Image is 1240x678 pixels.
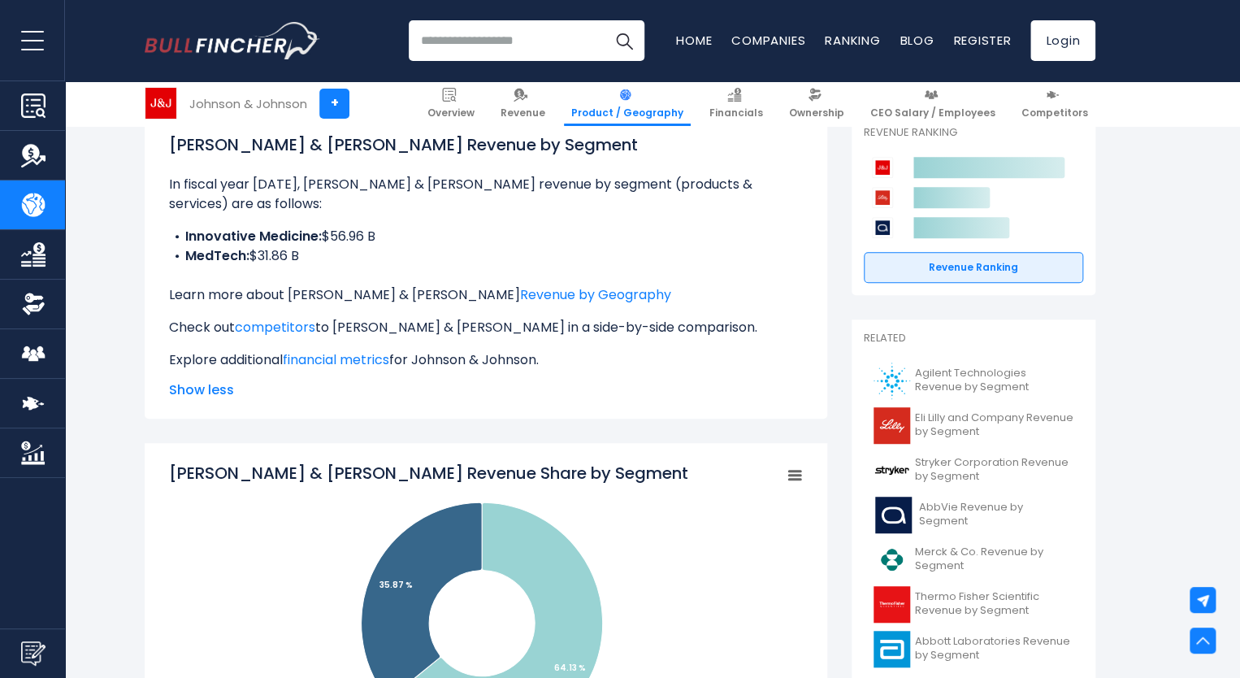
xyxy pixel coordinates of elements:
[874,541,910,578] img: MRK logo
[169,380,803,400] span: Show less
[872,217,893,238] img: AbbVie competitors logo
[169,227,803,246] li: $56.96 B
[420,81,482,126] a: Overview
[169,175,803,214] p: In fiscal year [DATE], [PERSON_NAME] & [PERSON_NAME] revenue by segment (products & services) are...
[863,81,1003,126] a: CEO Salary / Employees
[789,106,844,120] span: Ownership
[189,94,307,113] div: Johnson & Johnson
[864,493,1083,537] a: AbbVie Revenue by Segment
[864,252,1083,283] a: Revenue Ranking
[169,318,803,337] p: Check out to [PERSON_NAME] & [PERSON_NAME] in a side-by-side comparison.
[915,411,1073,439] span: Eli Lilly and Company Revenue by Segment
[564,81,691,126] a: Product / Geography
[145,22,319,59] a: Go to homepage
[919,501,1073,528] span: AbbVie Revenue by Segment
[915,545,1073,573] span: Merck & Co. Revenue by Segment
[493,81,553,126] a: Revenue
[169,133,803,157] h1: [PERSON_NAME] & [PERSON_NAME] Revenue by Segment
[169,350,803,370] p: Explore additional for Johnson & Johnson.
[872,157,893,178] img: Johnson & Johnson competitors logo
[782,81,852,126] a: Ownership
[874,363,910,399] img: A logo
[501,106,545,120] span: Revenue
[864,403,1083,448] a: Eli Lilly and Company Revenue by Segment
[872,187,893,208] img: Eli Lilly and Company competitors logo
[185,246,249,265] b: MedTech:
[953,32,1011,49] a: Register
[864,448,1083,493] a: Stryker Corporation Revenue by Segment
[319,89,349,119] a: +
[874,631,910,667] img: ABT logo
[874,497,914,533] img: ABBV logo
[864,627,1083,671] a: Abbott Laboratories Revenue by Segment
[915,590,1073,618] span: Thermo Fisher Scientific Revenue by Segment
[874,452,910,489] img: SYK logo
[379,579,413,591] tspan: 35.87 %
[1021,106,1088,120] span: Competitors
[874,586,910,623] img: TMO logo
[604,20,644,61] button: Search
[702,81,770,126] a: Financials
[283,350,389,369] a: financial metrics
[427,106,475,120] span: Overview
[915,456,1073,484] span: Stryker Corporation Revenue by Segment
[520,285,671,304] a: Revenue by Geography
[676,32,712,49] a: Home
[145,22,320,59] img: Bullfincher logo
[235,318,315,337] a: competitors
[169,246,803,266] li: $31.86 B
[145,88,176,119] img: JNJ logo
[169,285,803,305] p: Learn more about [PERSON_NAME] & [PERSON_NAME]
[1030,20,1095,61] a: Login
[825,32,880,49] a: Ranking
[554,662,586,674] tspan: 64.13 %
[21,292,46,316] img: Ownership
[709,106,763,120] span: Financials
[864,332,1083,346] p: Related
[864,359,1083,403] a: Agilent Technologies Revenue by Segment
[864,537,1083,582] a: Merck & Co. Revenue by Segment
[185,227,322,246] b: Innovative Medicine:
[864,126,1083,140] p: Revenue Ranking
[900,32,934,49] a: Blog
[571,106,683,120] span: Product / Geography
[864,582,1083,627] a: Thermo Fisher Scientific Revenue by Segment
[870,106,995,120] span: CEO Salary / Employees
[169,462,688,485] tspan: [PERSON_NAME] & [PERSON_NAME] Revenue Share by Segment
[1014,81,1095,126] a: Competitors
[915,635,1073,663] span: Abbott Laboratories Revenue by Segment
[874,407,910,444] img: LLY logo
[731,32,805,49] a: Companies
[915,367,1073,394] span: Agilent Technologies Revenue by Segment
